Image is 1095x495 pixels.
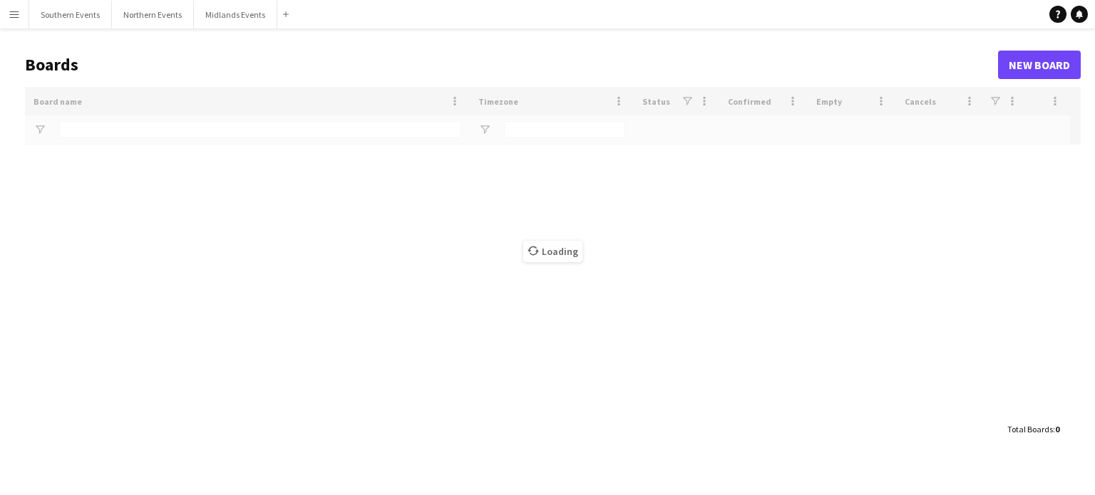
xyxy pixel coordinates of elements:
h1: Boards [25,54,998,75]
a: New Board [998,51,1081,79]
button: Midlands Events [194,1,277,28]
div: : [1007,415,1059,443]
span: 0 [1055,424,1059,434]
button: Southern Events [29,1,112,28]
span: Loading [523,241,582,262]
span: Total Boards [1007,424,1053,434]
button: Northern Events [112,1,194,28]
